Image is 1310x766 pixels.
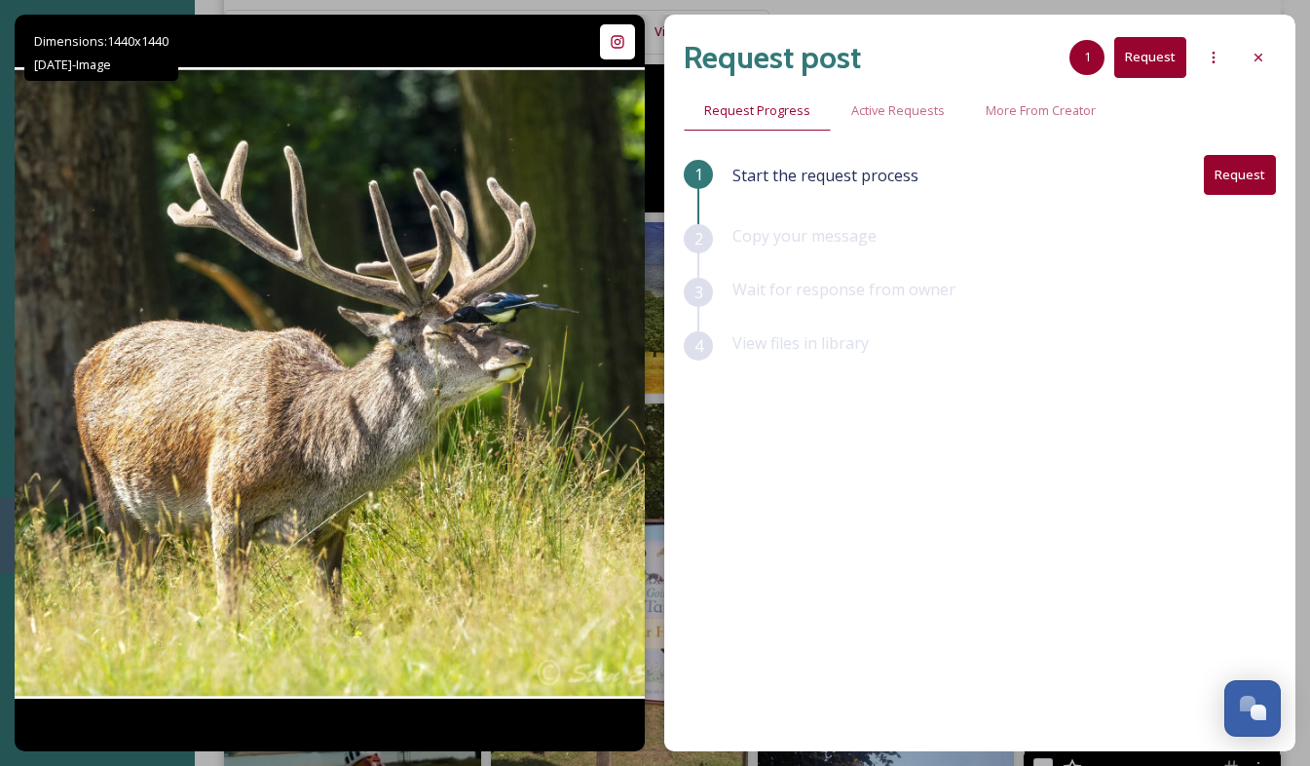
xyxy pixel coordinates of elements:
[986,101,1096,120] span: More From Creator
[694,334,703,358] span: 4
[15,67,645,698] img: Deer and magpie sharing a moment #reddeerlife #deer #antlers #velvetantlers #wildlifephotography ...
[1224,680,1281,737] button: Open Chat
[1204,155,1276,195] button: Request
[851,101,945,120] span: Active Requests
[1114,37,1186,77] button: Request
[732,164,918,187] span: Start the request process
[732,332,869,354] span: View files in library
[732,279,955,300] span: Wait for response from owner
[694,163,703,186] span: 1
[694,227,703,250] span: 2
[34,32,168,50] span: Dimensions: 1440 x 1440
[1084,48,1091,66] span: 1
[732,225,877,247] span: Copy your message
[34,56,111,73] span: [DATE] - Image
[704,101,810,120] span: Request Progress
[684,34,861,81] h2: Request post
[694,281,703,304] span: 3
